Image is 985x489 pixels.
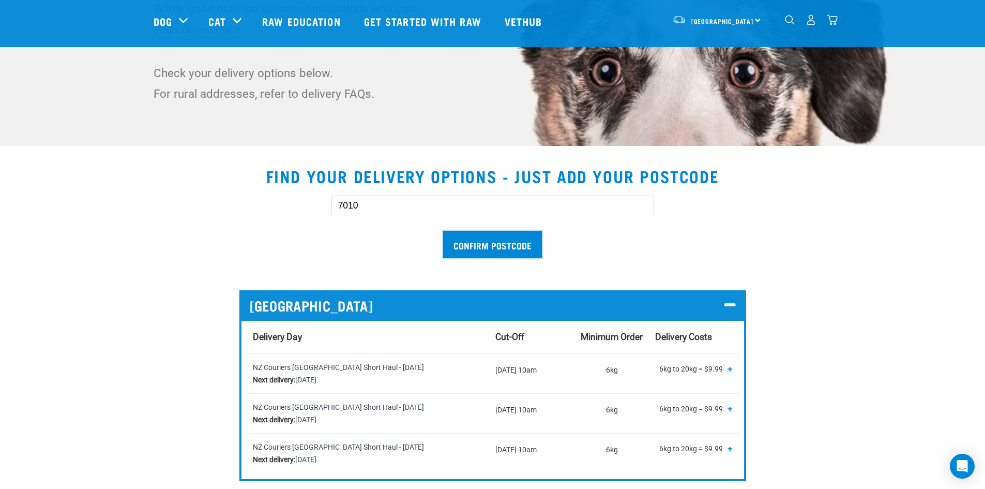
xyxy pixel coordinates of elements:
img: home-icon@2x.png [827,14,838,25]
a: Get started with Raw [354,1,494,42]
th: Delivery Day [247,321,489,354]
div: NZ Couriers [GEOGRAPHIC_DATA] Short Haul - [DATE] [DATE] [253,401,483,426]
p: 6kg to 20kg = $9.99 20kg to 40kg = $19.99 Over 40kg = $29.99 [655,401,732,419]
th: Cut-Off [489,321,575,354]
span: + [728,363,733,374]
th: Minimum Order [574,321,649,354]
th: Delivery Costs [649,321,738,354]
strong: Next delivery: [253,376,295,384]
input: Confirm postcode [443,231,542,258]
strong: Next delivery: [253,455,295,464]
p: 6kg to 20kg = $9.99 20kg to 40kg = $19.99 Over 40kg = $29.99 [655,361,732,379]
button: Show all tiers [728,444,733,453]
td: 6kg [574,353,649,393]
td: [DATE] 10am [489,353,575,393]
td: 6kg [574,433,649,473]
span: [GEOGRAPHIC_DATA] [691,19,754,23]
img: home-icon-1@2x.png [785,15,795,25]
span: [GEOGRAPHIC_DATA] [250,298,373,314]
div: NZ Couriers [GEOGRAPHIC_DATA] Short Haul - [DATE] [DATE] [253,441,483,466]
button: Show all tiers [728,404,733,413]
a: Dog [154,13,172,29]
p: [GEOGRAPHIC_DATA] [250,298,736,314]
a: Vethub [494,1,555,42]
p: 6kg to 20kg = $9.99 20kg to 40kg = $19.99 Over 40kg = $29.99 [655,441,732,459]
td: [DATE] 10am [489,393,575,433]
img: user.png [806,14,816,25]
div: Open Intercom Messenger [950,454,975,479]
span: + [728,403,733,413]
td: [DATE] 10am [489,433,575,473]
h2: Find your delivery options - just add your postcode [12,167,973,185]
strong: Next delivery: [253,416,295,424]
img: van-moving.png [672,15,686,24]
button: Show all tiers [728,364,733,373]
p: Check your delivery options below. For rural addresses, refer to delivery FAQs. [154,63,425,104]
div: NZ Couriers [GEOGRAPHIC_DATA] Short Haul - [DATE] [DATE] [253,361,483,386]
td: 6kg [574,393,649,433]
a: Cat [208,13,226,29]
input: Enter your postcode here... [331,196,654,215]
span: + [728,443,733,453]
a: Raw Education [252,1,353,42]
